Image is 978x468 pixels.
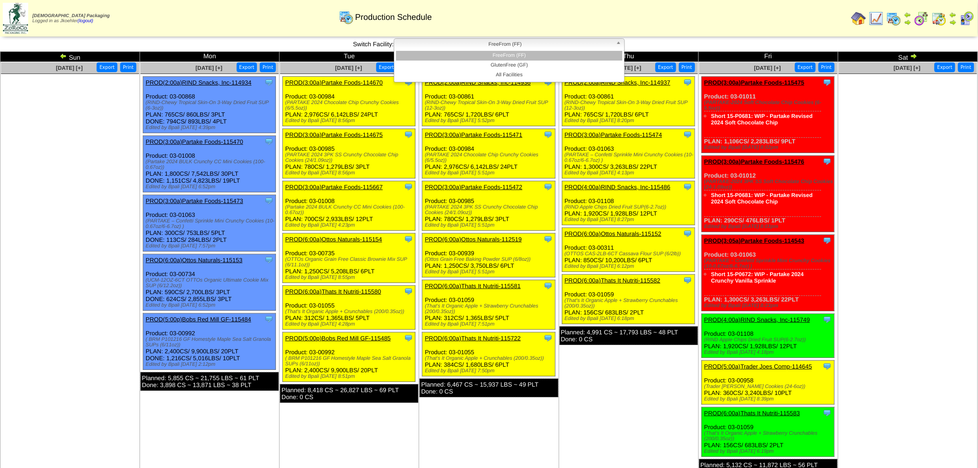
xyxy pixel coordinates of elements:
[559,52,698,62] td: Thu
[702,235,834,311] div: Product: 03-01063 PLAN: 1,300CS / 3,263LBS / 22PLT
[894,65,921,71] a: [DATE] [+]
[704,337,834,343] div: (RIND Apple Chips Dried Fruit SUP(6-2.7oz))
[260,62,276,72] button: Print
[78,18,93,24] a: (logout)
[422,129,555,179] div: Product: 03-00984 PLAN: 2,976CS / 6,142LBS / 24PLT
[143,314,276,370] div: Product: 03-00992 PLAN: 2,400CS / 9,900LBS / 20PLT DONE: 1,216CS / 5,016LBS / 10PLT
[146,316,251,323] a: PROD(5:00p)Bobs Red Mill GF-115484
[562,228,695,272] div: Product: 03-00311 PLAN: 850CS / 10,200LBS / 6PLT
[280,384,418,403] div: Planned: 8,418 CS ~ 26,827 LBS ~ 69 PLT Done: 0 CS
[795,62,816,72] button: Export
[914,11,929,26] img: calendarblend.gif
[422,333,555,376] div: Product: 03-01055 PLAN: 384CS / 1,680LBS / 6PLT
[949,11,957,18] img: arrowleft.gif
[404,234,413,244] img: Tooltip
[285,236,382,243] a: PROD(6:00a)Ottos Naturals-115154
[404,130,413,139] img: Tooltip
[283,333,416,382] div: Product: 03-00992 PLAN: 2,400CS / 9,900LBS / 20PLT
[285,204,415,216] div: (Partake 2024 BULK Crunchy CC Mini Cookies (100-0.67oz))
[285,170,415,176] div: Edited by Bpali [DATE] 8:56pm
[704,431,834,442] div: (That's It Organic Apple + Strawberry Crunchables (200/0.35oz))
[264,137,274,146] img: Tooltip
[143,195,276,252] div: Product: 03-01063 PLAN: 300CS / 753LBS / 5PLT DONE: 113CS / 284LBS / 2PLT
[425,79,531,86] a: PROD(2:00a)RIND Snacks, Inc-114936
[704,303,834,308] div: Edited by Bpali [DATE] 8:23pm
[237,62,257,72] button: Export
[565,152,695,163] div: (PARTAKE – Confetti Sprinkle Mini Crunchy Cookies (10-0.67oz/6-6.7oz) )
[146,138,243,145] a: PROD(3:00a)Partake Foods-115470
[823,315,832,324] img: Tooltip
[704,449,834,454] div: Edited by Bpali [DATE] 6:19pm
[143,77,276,133] div: Product: 03-00868 PLAN: 765CS / 860LBS / 3PLT DONE: 794CS / 893LBS / 4PLT
[425,152,555,163] div: (PARTAKE 2024 Chocolate Chip Crunchy Cookies (6/5.5oz))
[425,335,520,342] a: PROD(6:00a)Thats It Nutriti-115722
[285,257,415,268] div: (OTTOs Organic Grain Free Classic Brownie Mix SUP (6/11.1oz))
[935,62,955,72] button: Export
[422,280,555,330] div: Product: 03-01059 PLAN: 312CS / 1,365LBS / 5PLT
[425,236,522,243] a: PROD(6:00a)Ottos Naturals-112519
[704,396,834,402] div: Edited by Bpali [DATE] 8:39pm
[544,130,553,139] img: Tooltip
[655,62,676,72] button: Export
[420,379,558,397] div: Planned: 6,467 CS ~ 15,937 LBS ~ 49 PLT Done: 0 CS
[285,309,415,314] div: (That's It Organic Apple + Crunchables (200/0.35oz))
[932,11,947,26] img: calendarinout.gif
[615,65,642,71] a: [DATE] [+]
[698,52,838,62] td: Fri
[285,184,383,191] a: PROD(3:00a)Partake Foods-115667
[565,204,695,210] div: (RIND Apple Chips Dried Fruit SUP(6-2.7oz))
[339,10,354,25] img: calendarprod.gif
[146,100,275,111] div: (RIND-Chewy Tropical Skin-On 3-Way Dried Fruit SUP (6-3oz))
[32,13,110,18] span: [DEMOGRAPHIC_DATA] Packaging
[396,70,623,80] li: All Facilities
[143,254,276,311] div: Product: 03-00734 PLAN: 590CS / 2,700LBS / 3PLT DONE: 624CS / 2,855LBS / 3PLT
[146,257,243,264] a: PROD(6:00a)Ottos Naturals-115153
[425,283,520,289] a: PROD(6:00a)Thats It Nutriti-115581
[376,62,397,72] button: Export
[425,100,555,111] div: (RIND-Chewy Tropical Skin-On 3-Way Dried Fruit SUP (12-3oz))
[146,337,275,348] div: ( BRM P101216 GF Homestyle Maple Sea Salt Granola SUPs (6/11oz))
[949,18,957,26] img: arrowright.gif
[425,184,522,191] a: PROD(3:00a)Partake Foods-115472
[565,298,695,309] div: (That's It Organic Apple + Strawberry Crunchables (200/0.35oz))
[702,156,834,232] div: Product: 03-01012 PLAN: 290CS / 476LBS / 1PLT
[283,286,416,330] div: Product: 03-01055 PLAN: 312CS / 1,365LBS / 5PLT
[838,52,978,62] td: Sat
[146,79,251,86] a: PROD(2:00a)RIND Snacks, Inc-114934
[285,131,383,138] a: PROD(3:00a)Partake Foods-114675
[0,52,140,62] td: Sun
[285,79,383,86] a: PROD(3:00a)Partake Foods-114670
[146,243,275,249] div: Edited by Bpali [DATE] 7:57pm
[869,11,884,26] img: line_graph.gif
[141,372,279,391] div: Planned: 5,855 CS ~ 21,755 LBS ~ 61 PLT Done: 3,898 CS ~ 13,871 LBS ~ 38 PLT
[398,39,612,50] span: FreeFrom (FF)
[683,182,692,191] img: Tooltip
[285,152,415,163] div: (PARTAKE 2024 3PK SS Crunchy Chocolate Chip Cookies (24/1.09oz))
[143,136,276,192] div: Product: 03-01008 PLAN: 1,800CS / 7,542LBS / 30PLT DONE: 1,151CS / 4,823LBS / 19PLT
[851,11,866,26] img: home.gif
[146,197,243,204] a: PROD(3:00a)Partake Foods-115473
[702,314,834,358] div: Product: 03-01108 PLAN: 1,920CS / 1,928LBS / 12PLT
[97,62,117,72] button: Export
[544,182,553,191] img: Tooltip
[285,118,415,123] div: Edited by Bpali [DATE] 8:56pm
[285,356,415,367] div: ( BRM P101216 GF Homestyle Maple Sea Salt Granola SUPs (6/11oz))
[196,65,222,71] a: [DATE] [+]
[120,62,136,72] button: Print
[146,125,275,130] div: Edited by Bpali [DATE] 4:39pm
[704,384,834,389] div: (Trader [PERSON_NAME] Cookies (24-6oz))
[565,277,660,284] a: PROD(6:00a)Thats It Nutriti-115582
[910,52,917,60] img: arrowright.gif
[285,100,415,111] div: (PARTAKE 2024 Chocolate Chip Crunchy Cookies (6/5.5oz))
[335,65,362,71] a: [DATE] [+]
[404,287,413,296] img: Tooltip
[565,118,695,123] div: Edited by Bpali [DATE] 8:20pm
[823,236,832,245] img: Tooltip
[565,217,695,222] div: Edited by Bpali [DATE] 8:27pm
[404,333,413,343] img: Tooltip
[565,100,695,111] div: (RIND-Chewy Tropical Skin-On 3-Way Dried Fruit SUP (12-3oz))
[565,131,662,138] a: PROD(3:00a)Partake Foods-115474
